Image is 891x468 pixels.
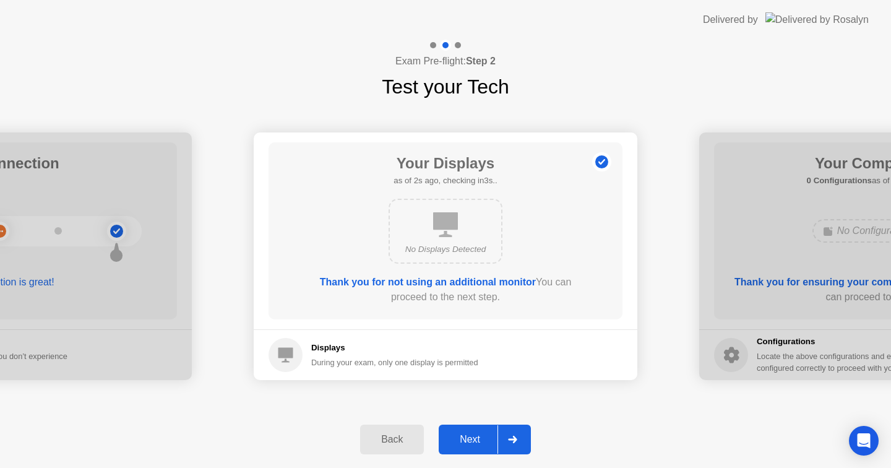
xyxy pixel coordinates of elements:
h4: Exam Pre-flight: [395,54,496,69]
button: Back [360,425,424,454]
div: No Displays Detected [400,243,491,256]
div: During your exam, only one display is permitted [311,357,478,368]
h5: Displays [311,342,478,354]
div: Next [442,434,497,445]
h1: Test your Tech [382,72,509,102]
div: You can proceed to the next step. [304,275,587,305]
h5: as of 2s ago, checking in3s.. [394,175,497,187]
b: Step 2 [466,56,496,66]
div: Open Intercom Messenger [849,426,879,456]
h1: Your Displays [394,152,497,175]
img: Delivered by Rosalyn [765,12,869,27]
b: Thank you for not using an additional monitor [320,277,536,287]
div: Back [364,434,420,445]
button: Next [439,425,531,454]
div: Delivered by [703,12,758,27]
